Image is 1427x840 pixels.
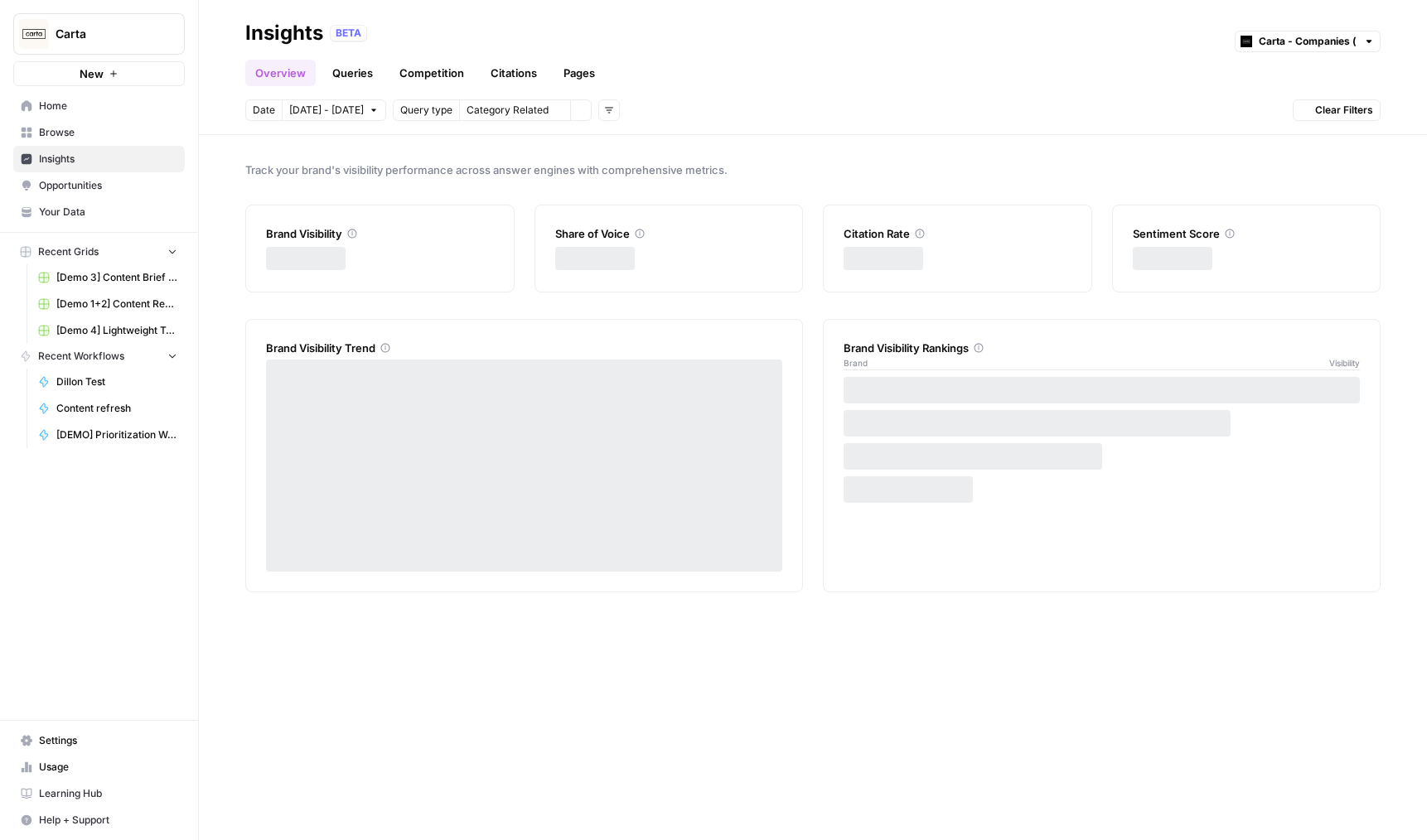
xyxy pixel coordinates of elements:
a: [Demo 3] Content Brief Demo Grid [31,264,185,291]
span: Content refresh [56,401,177,416]
a: Home [13,93,185,119]
span: Query type [400,103,452,118]
a: Content refresh [31,395,185,422]
button: Category Related [459,99,570,121]
a: Usage [13,754,185,780]
img: Carta Logo [19,19,49,49]
button: Clear Filters [1293,99,1381,121]
div: Brand Visibility Trend [266,340,782,356]
span: Opportunities [39,178,177,193]
span: [Demo 4] Lightweight Topic Prioritization Grid [56,323,177,338]
span: [DEMO] Prioritization Workflow for creation [56,427,177,442]
span: Your Data [39,205,177,220]
span: Clear Filters [1315,103,1373,118]
span: Browse [39,125,177,140]
span: Dillon Test [56,374,177,389]
div: BETA [330,25,367,41]
span: Insights [39,152,177,167]
button: Workspace: Carta [13,13,185,55]
a: Competition [389,60,474,86]
span: Usage [39,760,177,775]
div: Citation Rate [844,225,1071,242]
span: Learning Hub [39,786,177,801]
span: Brand [844,356,868,369]
a: [DEMO] Prioritization Workflow for creation [31,422,185,448]
span: Recent Workflows [38,349,124,364]
button: Recent Workflows [13,344,185,369]
span: Home [39,99,177,113]
span: Date [253,103,275,118]
a: Insights [13,146,185,172]
button: New [13,61,185,86]
button: Recent Grids [13,239,185,264]
div: Brand Visibility [266,225,494,242]
a: Learning Hub [13,780,185,807]
span: Help + Support [39,813,177,828]
a: Overview [245,60,316,86]
span: Settings [39,733,177,748]
span: New [80,65,104,82]
span: Category Related [467,103,549,118]
a: Browse [13,119,185,146]
input: Carta - Companies (cap table) [1259,33,1357,50]
a: Settings [13,727,185,754]
span: Carta [56,26,156,42]
div: Insights [245,20,323,46]
a: [Demo 1+2] Content Refresh Demo Grid [31,291,185,317]
span: Visibility [1329,356,1360,369]
a: [Demo 4] Lightweight Topic Prioritization Grid [31,317,185,344]
a: Opportunities [13,172,185,199]
span: Track your brand's visibility performance across answer engines with comprehensive metrics. [245,162,1381,178]
span: [Demo 3] Content Brief Demo Grid [56,270,177,285]
div: Sentiment Score [1133,225,1361,242]
button: Help + Support [13,807,185,833]
a: Queries [322,60,383,86]
button: [DATE] - [DATE] [282,99,386,121]
a: Dillon Test [31,369,185,395]
span: [DATE] - [DATE] [289,103,364,118]
span: Recent Grids [38,244,99,259]
div: Brand Visibility Rankings [844,340,1360,356]
a: Pages [554,60,605,86]
a: Your Data [13,199,185,225]
div: Share of Voice [555,225,783,242]
span: [Demo 1+2] Content Refresh Demo Grid [56,297,177,311]
a: Citations [481,60,547,86]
